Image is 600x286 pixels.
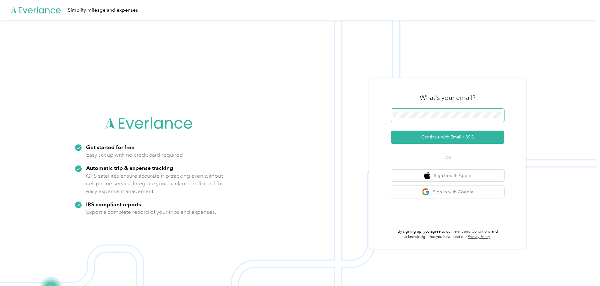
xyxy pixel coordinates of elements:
[86,172,223,195] p: GPS satellites ensure accurate trip tracking even without cell phone service. Integrate your bank...
[86,201,141,208] strong: IRS compliant reports
[68,6,138,14] div: Simplify mileage and expenses
[422,188,430,196] img: google logo
[391,229,504,240] p: By signing up, you agree to our and acknowledge that you have read our .
[468,235,490,239] a: Privacy Policy
[424,172,430,180] img: apple logo
[391,186,504,198] button: google logoSign in with Google
[391,170,504,182] button: apple logoSign in with Apple
[453,229,490,234] a: Terms and Conditions
[437,154,459,161] span: OR
[86,151,183,159] p: Easy set up with no credit card required
[86,144,134,150] strong: Get started for free
[391,131,504,144] button: Continue with Email / SSO
[420,93,476,102] h3: What's your email?
[86,208,216,216] p: Export a complete record of your trips and expenses.
[86,165,173,171] strong: Automatic trip & expense tracking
